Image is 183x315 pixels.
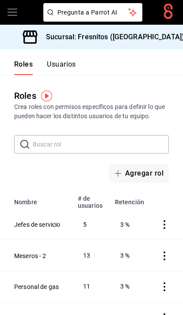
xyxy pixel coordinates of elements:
div: navigation tabs [14,60,76,75]
td: 3 % [110,271,149,302]
th: Retención [110,190,149,209]
th: # de usuarios [72,190,110,209]
input: Buscar rol [33,135,169,153]
button: Meseros - 2 [14,251,46,260]
button: actions [160,251,169,260]
td: 11 [72,271,110,302]
button: Agregar rol [109,164,169,183]
button: actions [160,282,169,291]
div: Roles [14,89,36,102]
button: actions [160,220,169,229]
div: Crea roles con permisos específicos para definir lo que pueden hacer los distintos usuarios de tu... [14,102,169,121]
button: Usuarios [47,60,76,75]
button: Pregunta a Parrot AI [43,3,142,22]
td: 13 [72,240,110,271]
td: 5 [72,209,110,240]
td: 3 % [110,209,149,240]
td: 3 % [110,240,149,271]
button: open drawer [7,7,18,18]
button: Jefes de servicio [14,220,61,229]
span: Pregunta a Parrot AI [57,8,129,17]
button: Roles [14,60,33,75]
button: Personal de gas [14,282,59,291]
img: Tooltip marker [41,90,52,101]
